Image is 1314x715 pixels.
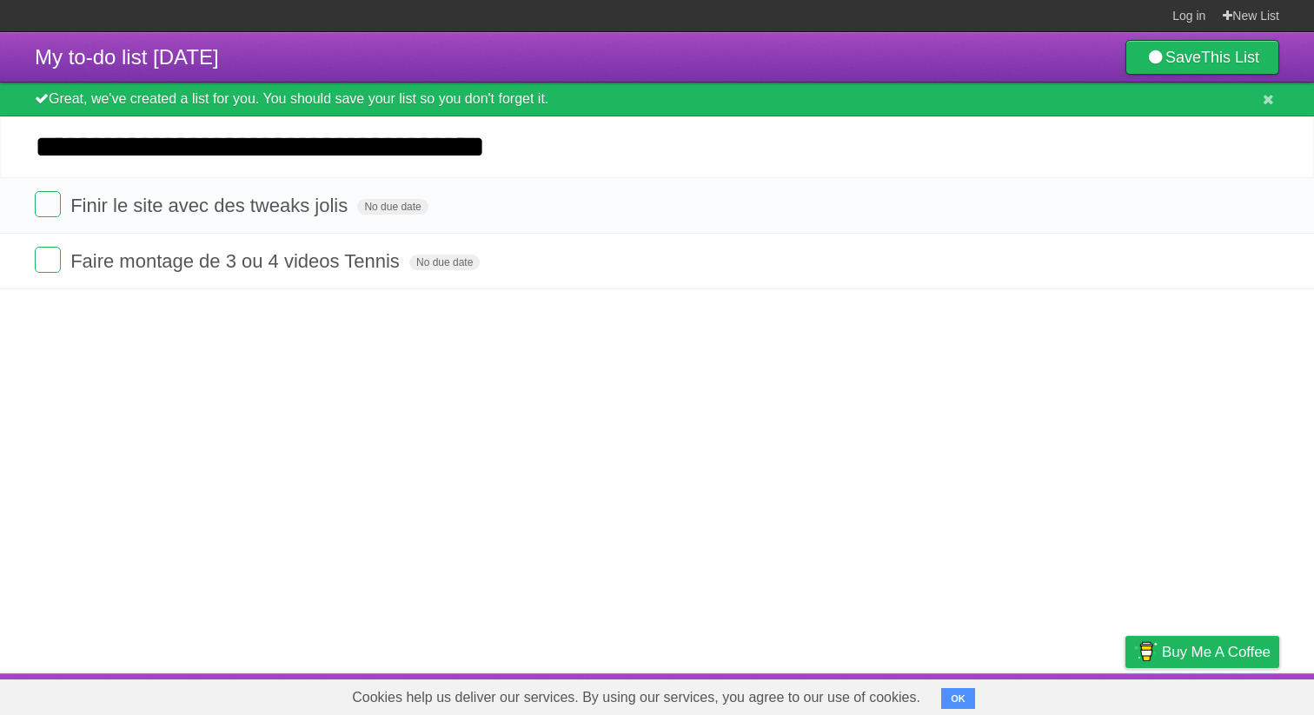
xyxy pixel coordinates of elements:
a: SaveThis List [1125,40,1279,75]
a: Privacy [1103,678,1148,711]
span: My to-do list [DATE] [35,45,219,69]
img: Buy me a coffee [1134,637,1158,666]
a: Terms [1044,678,1082,711]
span: No due date [409,255,480,270]
span: Buy me a coffee [1162,637,1271,667]
span: Faire montage de 3 ou 4 videos Tennis [70,250,404,272]
span: Finir le site avec des tweaks jolis [70,195,352,216]
button: OK [941,688,975,709]
b: This List [1201,49,1259,66]
label: Done [35,191,61,217]
a: Suggest a feature [1170,678,1279,711]
span: Cookies help us deliver our services. By using our services, you agree to our use of cookies. [335,680,938,715]
a: Buy me a coffee [1125,636,1279,668]
span: No due date [357,199,428,215]
a: About [894,678,931,711]
label: Done [35,247,61,273]
a: Developers [952,678,1022,711]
